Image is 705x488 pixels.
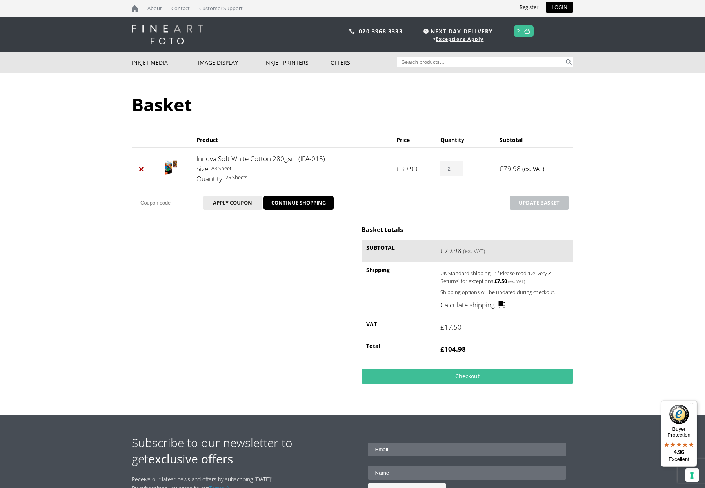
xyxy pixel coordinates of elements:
th: VAT [362,316,436,338]
button: Trusted Shops TrustmarkBuyer Protection4.96Excellent [661,400,697,467]
bdi: 39.99 [396,164,418,173]
bdi: 79.98 [440,246,462,255]
p: 25 Sheets [196,173,387,182]
a: Offers [331,52,397,73]
button: Menu [688,400,697,410]
th: Product [192,132,392,147]
a: Innova Soft White Cotton 280gsm (IFA-015) [196,154,325,163]
p: Buyer Protection [661,426,697,438]
a: CONTINUE SHOPPING [263,196,334,210]
button: Search [564,57,573,67]
dt: Size: [196,164,210,174]
dt: Quantity: [196,174,224,184]
a: Image Display [198,52,264,73]
a: Remove Innova Soft White Cotton 280gsm (IFA-015) from basket [136,164,147,174]
input: Search products… [397,57,565,67]
img: logo-white.svg [132,25,203,44]
bdi: 7.50 [494,278,507,285]
p: Shipping options will be updated during checkout. [440,288,569,297]
h2: Subscribe to our newsletter to get [132,435,352,467]
button: Your consent preferences for tracking technologies [685,468,699,482]
label: UK Standard shipping - **Please read 'Delivery & Returns' for exceptions: [440,268,556,285]
small: (ex. VAT) [508,278,525,284]
a: Inkjet Media [132,52,198,73]
button: Apply coupon [203,196,262,210]
span: £ [396,164,400,173]
a: LOGIN [546,2,573,13]
h1: Basket [132,93,573,116]
a: Inkjet Printers [264,52,331,73]
img: phone.svg [349,29,355,34]
input: Product quantity [440,161,463,176]
img: Trusted Shops Trustmark [669,405,689,424]
small: (ex. VAT) [522,165,544,172]
span: £ [440,323,444,332]
a: 2 [517,25,520,37]
p: Excellent [661,456,697,463]
img: basket.svg [524,29,530,34]
bdi: 104.98 [440,345,466,354]
a: Calculate shipping [440,300,506,310]
input: Name [368,466,567,480]
span: £ [440,246,444,255]
img: Innova Soft White Cotton 280gsm (IFA-015) [165,160,177,175]
bdi: 79.98 [500,164,521,173]
a: Register [514,2,544,13]
span: £ [440,345,444,354]
a: Checkout [362,369,573,384]
span: £ [494,278,497,285]
th: Total [362,338,436,360]
a: 020 3968 3333 [359,27,403,35]
button: Update basket [510,196,569,210]
th: Subtotal [362,240,436,262]
th: Shipping [362,262,436,316]
strong: exclusive offers [148,451,233,467]
th: Subtotal [495,132,573,147]
span: 4.96 [674,449,684,455]
span: NEXT DAY DELIVERY [422,27,493,36]
th: Quantity [436,132,495,147]
h2: Basket totals [362,225,573,234]
th: Price [392,132,436,147]
img: time.svg [423,29,429,34]
a: Exceptions Apply [436,36,483,42]
input: Coupon code [136,196,195,210]
bdi: 17.50 [440,323,462,332]
p: A3 Sheet [196,164,387,173]
small: (ex. VAT) [463,247,485,255]
span: £ [500,164,503,173]
input: Email [368,443,567,456]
